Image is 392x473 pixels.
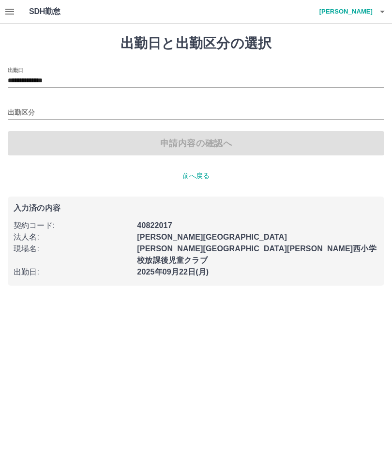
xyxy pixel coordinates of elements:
p: 法人名 : [14,231,131,243]
p: 前へ戻る [8,171,384,181]
b: [PERSON_NAME][GEOGRAPHIC_DATA][PERSON_NAME]西小学校放課後児童クラブ [137,244,376,264]
p: 出勤日 : [14,266,131,278]
b: [PERSON_NAME][GEOGRAPHIC_DATA] [137,233,287,241]
b: 40822017 [137,221,172,229]
p: 入力済の内容 [14,204,378,212]
label: 出勤日 [8,66,23,74]
b: 2025年09月22日(月) [137,268,209,276]
p: 契約コード : [14,220,131,231]
h1: 出勤日と出勤区分の選択 [8,35,384,52]
p: 現場名 : [14,243,131,255]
